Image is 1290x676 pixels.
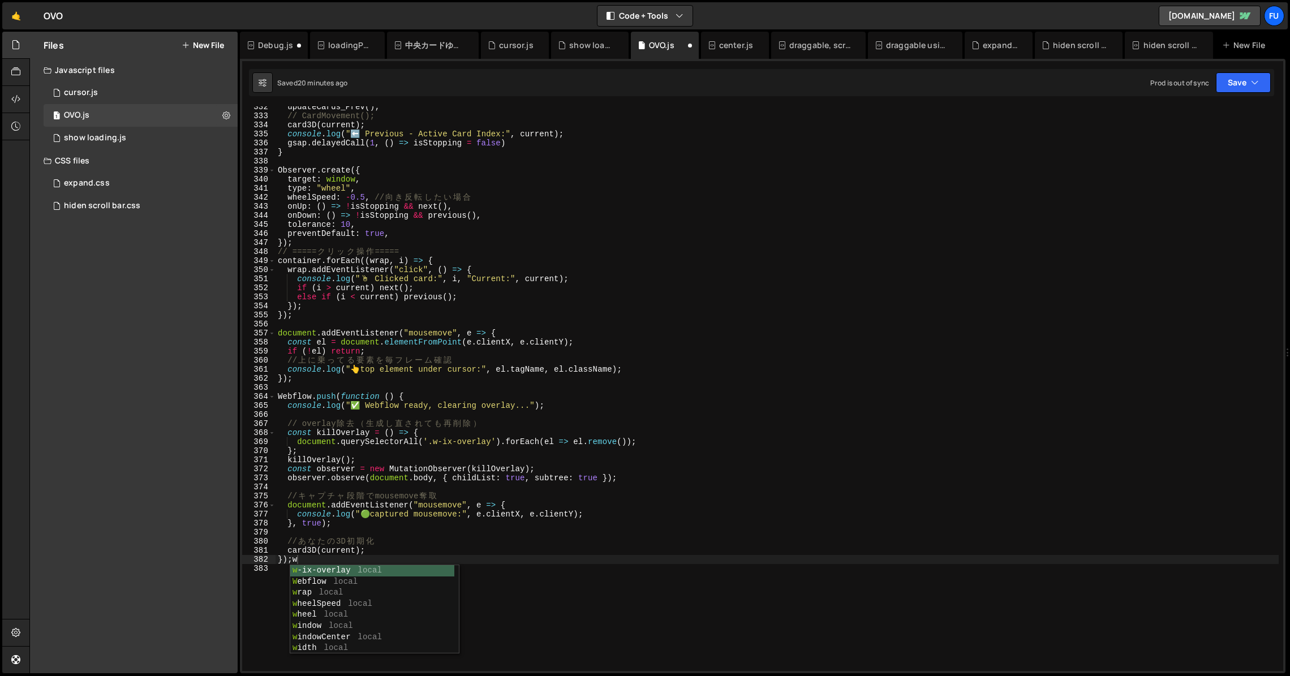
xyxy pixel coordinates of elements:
[30,59,238,81] div: Javascript files
[983,40,1019,51] div: expand.css
[44,104,238,127] div: 17267/47848.js
[242,564,276,573] div: 383
[242,229,276,238] div: 346
[242,211,276,220] div: 344
[64,110,89,120] div: OVO.js
[719,40,753,51] div: center.js
[242,193,276,202] div: 342
[242,501,276,510] div: 376
[242,166,276,175] div: 339
[649,40,674,51] div: OVO.js
[53,112,60,121] span: 1
[242,437,276,446] div: 369
[242,302,276,311] div: 354
[242,329,276,338] div: 357
[242,546,276,555] div: 381
[242,148,276,157] div: 337
[30,149,238,172] div: CSS files
[258,40,293,51] div: Debug.js
[242,519,276,528] div: 378
[1053,40,1109,51] div: hiden scroll bar.css
[242,184,276,193] div: 341
[1159,6,1261,26] a: [DOMAIN_NAME]
[499,40,533,51] div: cursor.js
[1222,40,1270,51] div: New File
[242,392,276,401] div: 364
[242,139,276,148] div: 336
[242,311,276,320] div: 355
[242,356,276,365] div: 360
[242,401,276,410] div: 365
[242,428,276,437] div: 368
[242,537,276,546] div: 380
[1216,72,1271,93] button: Save
[405,40,465,51] div: 中央カードゆらゆら.js
[242,175,276,184] div: 340
[1143,40,1199,51] div: hiden scroll bar.css
[44,195,242,217] div: 17267/47816.css
[242,455,276,464] div: 371
[242,374,276,383] div: 362
[64,201,140,211] div: hiden scroll bar.css
[277,78,347,88] div: Saved
[1264,6,1284,26] a: Fu
[242,247,276,256] div: 348
[242,202,276,211] div: 343
[44,9,63,23] div: OVO
[242,274,276,283] div: 351
[64,133,126,143] div: show loading.js
[242,383,276,392] div: 363
[242,238,276,247] div: 347
[298,78,347,88] div: 20 minutes ago
[242,510,276,519] div: 377
[44,81,238,104] div: 17267/48012.js
[242,265,276,274] div: 350
[242,111,276,120] div: 333
[242,464,276,473] div: 372
[242,528,276,537] div: 379
[242,365,276,374] div: 361
[242,410,276,419] div: 366
[569,40,614,51] div: show loading.js
[64,88,98,98] div: cursor.js
[242,120,276,130] div: 334
[2,2,30,29] a: 🤙
[44,127,238,149] div: 17267/48011.js
[597,6,693,26] button: Code + Tools
[242,102,276,111] div: 332
[242,419,276,428] div: 367
[242,256,276,265] div: 349
[242,446,276,455] div: 370
[242,338,276,347] div: 358
[242,492,276,501] div: 375
[242,320,276,329] div: 356
[242,347,276,356] div: 359
[242,292,276,302] div: 353
[242,473,276,483] div: 373
[242,555,276,564] div: 382
[789,40,852,51] div: draggable, scrollable.js
[242,157,276,166] div: 338
[64,178,110,188] div: expand.css
[44,39,64,51] h2: Files
[1150,78,1209,88] div: Prod is out of sync
[886,40,949,51] div: draggable using Observer.css
[242,220,276,229] div: 345
[328,40,371,51] div: loadingPage.js
[182,41,224,50] button: New File
[242,283,276,292] div: 352
[44,172,242,195] div: 17267/47820.css
[242,483,276,492] div: 374
[242,130,276,139] div: 335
